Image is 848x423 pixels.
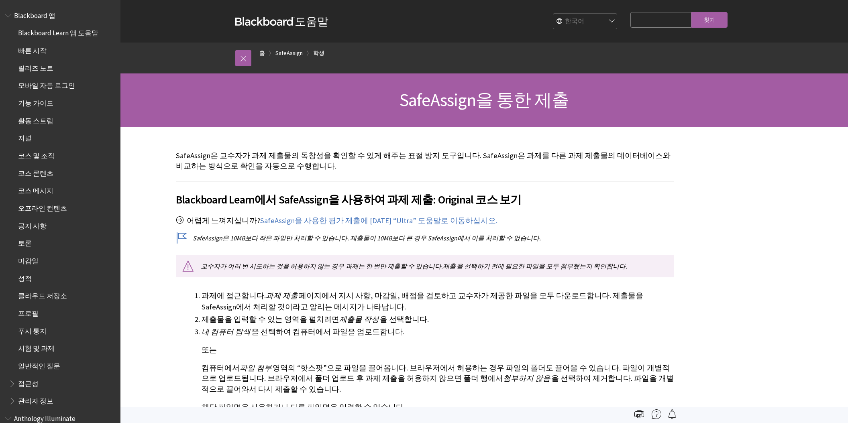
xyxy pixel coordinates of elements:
[18,272,32,283] span: 성적
[18,324,47,335] span: 푸시 통지
[18,359,60,370] span: 일반적인 질문
[18,44,47,55] span: 빠른 시작
[400,89,569,111] span: SafeAssign을 통한 제출
[14,9,55,20] span: Blackboard 앱
[260,216,497,226] a: SafeAssign을 사용한 평가 제출에 [DATE] “Ultra” 도움말로 이동하십시오.
[18,96,53,107] span: 기능 가이드
[18,237,32,248] span: 토론
[339,315,379,324] span: 제출물 작성
[176,234,674,242] p: SafeAssign은 10MB보다 작은 파일만 처리할 수 있습니다. 제출물이 10MB보다 큰 경우 SafeAssign에서 이를 처리할 수 없습니다.
[18,26,98,37] span: Blackboard Learn 앱 도움말
[18,114,53,125] span: 활동 스트림
[202,345,674,355] p: 또는
[18,61,53,72] span: 릴리즈 노트
[235,14,328,28] a: Blackboard도움말
[202,363,674,395] p: 컴퓨터에서 영역의 “핫스팟”으로 파일을 끌어옵니다. 브라우저에서 허용하는 경우 파일의 폴더도 끌어올 수 있습니다. 파일이 개별적으로 업로드됩니다. 브라우저에서 폴더 업로드 후...
[235,17,295,26] strong: Blackboard
[176,181,674,208] h2: Blackboard Learn에서 SafeAssign을 사용하여 과제 제출: Original 코스 보기
[202,327,251,336] span: 내 컴퓨터 탐색
[443,262,456,270] span: 제출
[18,342,55,352] span: 시험 및 과제
[18,377,39,388] span: 접근성
[240,363,272,372] span: 파일 첨부
[634,409,644,419] img: Print
[275,48,303,58] a: SafeAssign
[18,254,39,265] span: 마감일
[202,314,674,325] li: 제출물을 입력할 수 있는 영역을 펼치려면 을 선택합니다.
[553,14,618,30] select: Site Language Selector
[18,79,75,90] span: 모바일 자동 로그인
[202,290,674,313] li: 과제에 접근합니다. 페이지에서 지시 사항, 마감일, 배점을 검토하고 교수자가 제공한 파일을 모두 다운로드합니다. 제출물을 SafeAssign에서 처리할 것이라고 알리는 메시지...
[18,394,53,405] span: 관리자 정보
[18,201,67,212] span: 오프라인 컨텐츠
[18,289,67,300] span: 클라우드 저장소
[652,409,661,419] img: More help
[202,402,674,413] p: 해당 파일명을 사용하거나 다른 파일명을 입력할 수 있습니다.
[18,167,53,177] span: 코스 콘텐츠
[18,132,32,142] span: 저널
[5,9,116,408] nav: Book outline for Blackboard App Help
[18,184,53,195] span: 코스 메시지
[18,307,39,317] span: 프로필
[176,255,674,277] p: 교수자가 여러 번 시도하는 것을 허용하지 않는 경우 과제는 한 번만 제출할 수 있습니다. 을 선택하기 전에 필요한 파일을 모두 첨부했는지 확인합니다.
[202,326,674,413] li: 을 선택하여 컴퓨터에서 파일을 업로드합니다.
[266,291,298,300] span: 과제 제출
[176,216,674,226] p: 어렵게 느껴지십니까?
[176,150,674,171] p: SafeAssign은 교수자가 과제 제출물의 독창성을 확인할 수 있게 해주는 표절 방지 도구입니다. SafeAssign은 과제를 다른 과제 제출물의 데이터베이스와 비교하는 방...
[691,12,728,28] input: 찾기
[313,48,324,58] a: 학생
[14,412,75,423] span: Anthology Illuminate
[259,48,265,58] a: 홈
[503,374,550,383] span: 첨부하지 않음
[18,149,55,160] span: 코스 및 조직
[18,219,47,230] span: 공지 사항
[667,409,677,419] img: Follow this page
